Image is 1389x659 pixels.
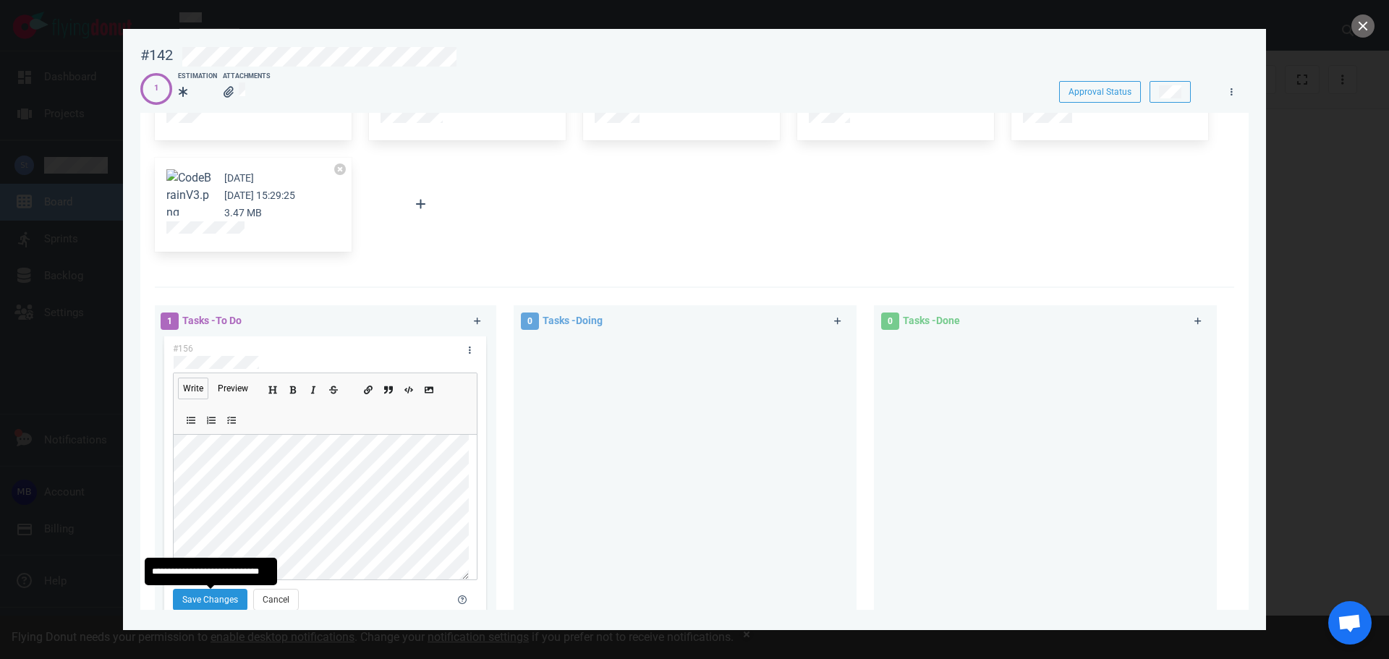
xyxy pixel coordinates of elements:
[154,82,158,95] div: 1
[253,589,299,611] button: Cancel
[1328,601,1372,645] div: Open de chat
[178,378,208,399] button: Write
[224,172,254,184] small: [DATE]
[903,315,960,326] span: Tasks - Done
[184,411,198,427] button: Add unordered list
[213,378,253,399] button: Preview
[1059,81,1141,103] button: Approval Status
[881,313,899,330] span: 0
[161,313,179,330] span: 1
[286,380,300,396] button: Add bold text
[402,380,416,396] button: Insert code
[224,190,295,201] small: [DATE] 15:29:25
[381,380,396,396] button: Insert a quote
[361,380,375,396] button: Add a link
[266,380,280,396] button: Add header
[224,411,239,427] button: Add checked list
[173,589,247,611] button: Save Changes
[178,72,217,82] div: Estimation
[543,315,603,326] span: Tasks - Doing
[182,315,242,326] span: Tasks - To Do
[306,380,320,396] button: Add italic text
[521,313,539,330] span: 0
[326,380,341,396] button: Add strikethrough text
[204,411,218,427] button: Add ordered list
[422,380,436,396] button: Add image
[166,169,213,221] button: Zoom image
[173,344,193,354] span: #156
[224,207,262,218] small: 3.47 MB
[140,46,173,64] div: #142
[1351,14,1375,38] button: close
[223,72,271,82] div: Attachments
